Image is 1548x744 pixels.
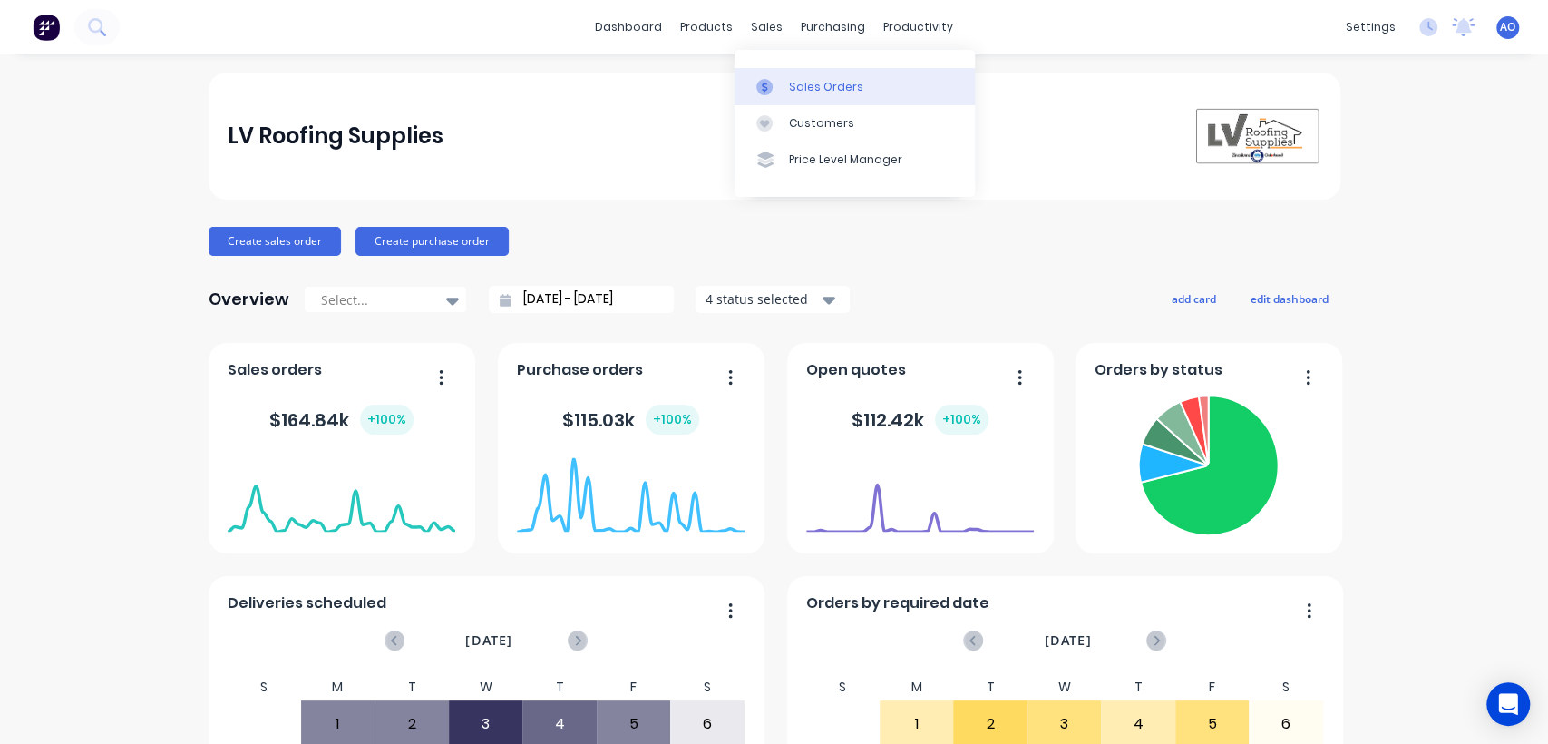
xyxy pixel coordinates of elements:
div: S [227,674,301,700]
div: 4 status selected [706,289,820,308]
div: LV Roofing Supplies [228,118,443,154]
div: + 100 % [646,405,699,435]
div: T [953,674,1027,700]
button: Create sales order [209,227,341,256]
a: Customers [735,105,975,142]
button: Create purchase order [355,227,509,256]
div: Sales Orders [789,79,863,95]
div: F [597,674,671,700]
span: [DATE] [1044,631,1091,651]
div: sales [742,14,792,41]
div: $ 164.84k [269,405,414,435]
div: S [670,674,745,700]
span: [DATE] [465,631,512,651]
div: T [375,674,449,700]
span: AO [1500,19,1515,35]
span: Orders by status [1095,359,1222,381]
div: $ 112.42k [852,405,988,435]
div: S [805,674,880,700]
div: products [671,14,742,41]
div: + 100 % [935,405,988,435]
div: T [1101,674,1175,700]
div: Customers [789,115,854,132]
div: + 100 % [360,405,414,435]
span: Purchase orders [517,359,643,381]
div: purchasing [792,14,874,41]
div: productivity [874,14,962,41]
span: Deliveries scheduled [228,592,386,614]
button: edit dashboard [1239,287,1340,310]
div: Open Intercom Messenger [1486,682,1530,726]
div: S [1249,674,1323,700]
div: M [301,674,375,700]
div: Overview [209,281,289,318]
span: Sales orders [228,359,322,381]
div: F [1175,674,1250,700]
button: add card [1160,287,1228,310]
div: Price Level Manager [789,152,902,168]
img: LV Roofing Supplies [1193,107,1320,165]
a: Sales Orders [735,68,975,104]
img: Factory [33,14,60,41]
div: W [449,674,523,700]
div: W [1027,674,1102,700]
div: settings [1337,14,1405,41]
div: T [522,674,597,700]
div: M [880,674,954,700]
div: $ 115.03k [562,405,699,435]
a: dashboard [586,14,671,41]
span: Open quotes [806,359,906,381]
button: 4 status selected [696,286,850,313]
a: Price Level Manager [735,142,975,178]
